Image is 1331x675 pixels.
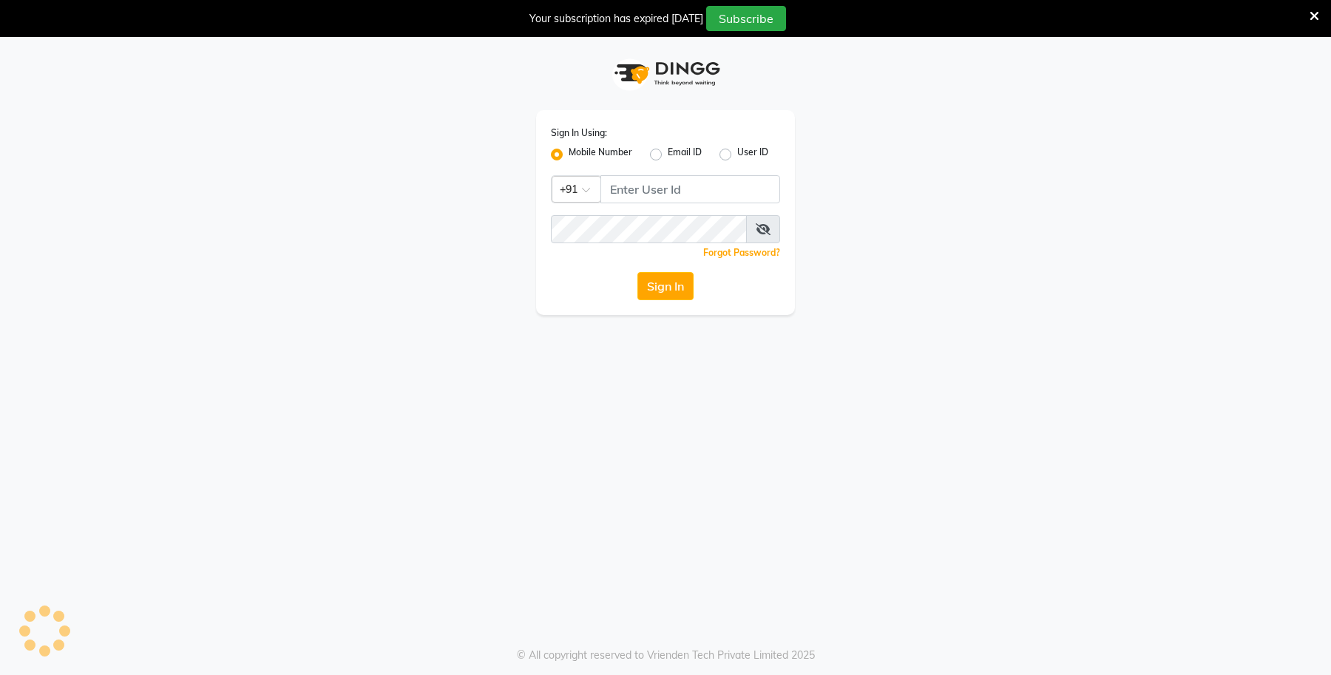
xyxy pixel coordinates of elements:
div: Your subscription has expired [DATE] [529,11,703,27]
input: Username [551,215,747,243]
button: Subscribe [706,6,786,31]
label: User ID [737,146,768,163]
label: Mobile Number [569,146,632,163]
a: Forgot Password? [703,247,780,258]
label: Email ID [668,146,702,163]
button: Sign In [637,272,694,300]
input: Username [600,175,780,203]
img: logo1.svg [606,52,725,95]
label: Sign In Using: [551,126,607,140]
